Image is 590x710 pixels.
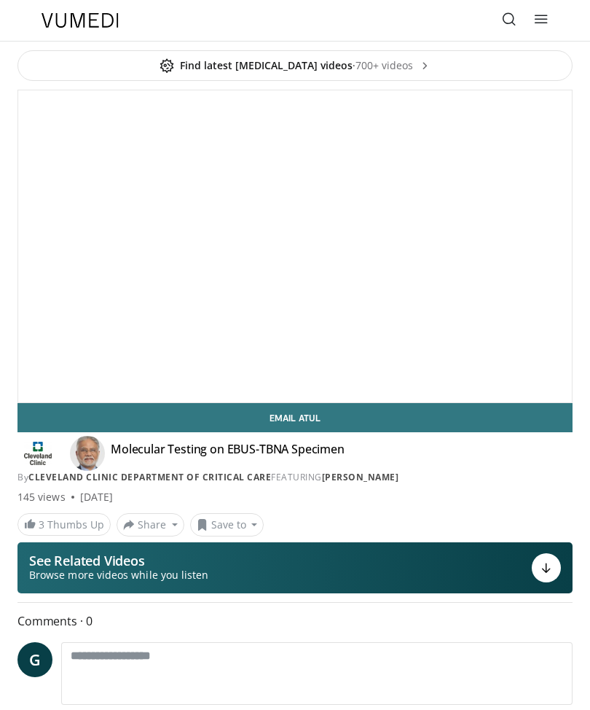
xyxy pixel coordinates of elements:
button: See Related Videos Browse more videos while you listen [17,542,573,593]
a: Email Atul [17,403,573,432]
h4: Molecular Testing on EBUS-TBNA Specimen [111,442,345,465]
span: Find latest [MEDICAL_DATA] videos [160,58,353,73]
a: Cleveland Clinic Department of Critical Care [28,471,271,483]
span: Comments 0 [17,612,573,631]
span: 3 [39,518,44,531]
span: Browse more videos while you listen [29,568,208,582]
img: Cleveland Clinic Department of Critical Care [17,442,58,465]
div: [DATE] [80,490,113,504]
a: 3 Thumbs Up [17,513,111,536]
button: Save to [190,513,264,537]
div: By FEATURING [17,471,573,484]
span: 700+ videos [355,58,430,73]
img: VuMedi Logo [42,13,119,28]
a: G [17,642,52,677]
span: 145 views [17,490,66,504]
video-js: Video Player [18,90,572,402]
button: Share [117,513,184,537]
a: [PERSON_NAME] [322,471,399,483]
p: See Related Videos [29,553,208,568]
a: Find latest [MEDICAL_DATA] videos·700+ videos [17,50,573,81]
img: Avatar [70,436,105,471]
